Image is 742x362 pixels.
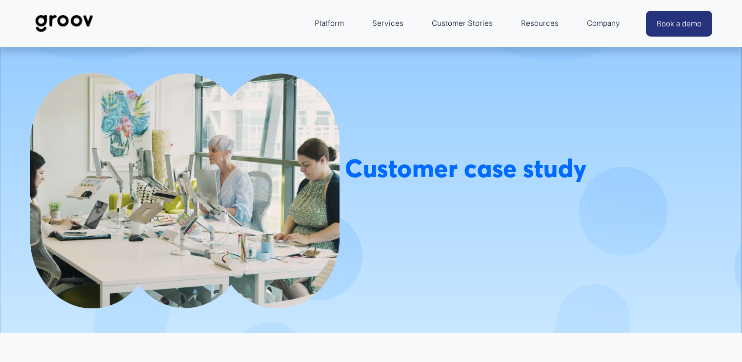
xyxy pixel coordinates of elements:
span: Customer case study [345,153,587,183]
span: Resources [521,17,559,30]
span: Platform [315,17,344,30]
span: Company [587,17,620,30]
a: Book a demo [646,11,712,37]
img: Groov | Workplace Science Platform | Unlock Performance | Drive Results [30,7,99,40]
a: folder dropdown [582,12,625,35]
a: Services [367,12,408,35]
a: Customer Stories [427,12,498,35]
a: folder dropdown [516,12,563,35]
a: folder dropdown [310,12,349,35]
